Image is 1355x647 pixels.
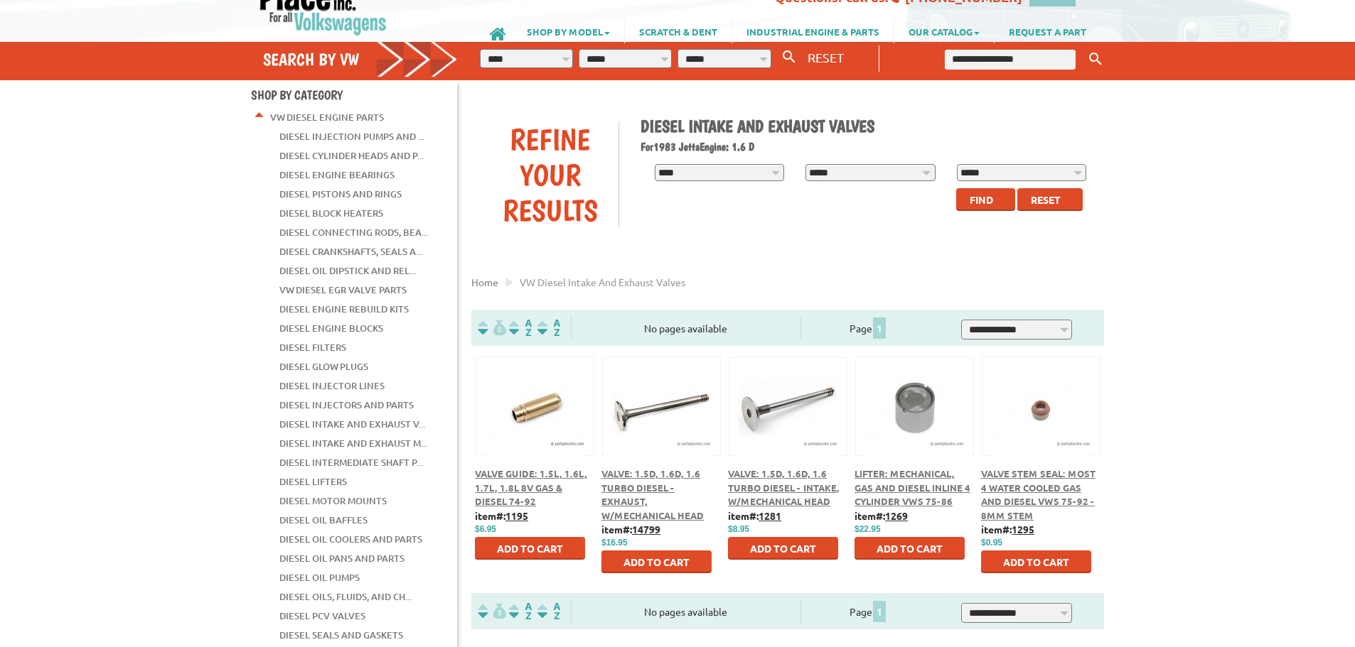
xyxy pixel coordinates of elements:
[279,300,409,318] a: Diesel Engine Rebuild Kits
[1017,188,1083,211] button: Reset
[279,319,383,337] a: Diesel Engine Blocks
[728,509,781,522] b: item#:
[1003,555,1069,568] span: Add to Cart
[506,320,535,336] img: Sort by Headline
[471,276,498,288] a: Home
[251,87,457,102] h4: Shop By Category
[475,524,496,534] span: $6.95
[475,537,585,560] button: Add to Cart
[279,530,422,548] a: Diesel Oil Coolers and Parts
[279,415,425,433] a: Diesel Intake and Exhaust V...
[601,538,628,548] span: $16.95
[478,603,506,619] img: filterpricelow.svg
[535,320,563,336] img: Sort by Sales Rank
[641,116,1094,136] h1: Diesel Intake and Exhaust Valves
[641,140,1094,153] h2: 1983 Jetta
[855,509,908,522] b: item#:
[981,550,1091,573] button: Add to Cart
[623,555,690,568] span: Add to Cart
[855,537,965,560] button: Add to Cart
[263,49,458,70] h4: Search by VW
[520,276,685,288] span: VW diesel intake and exhaust valves
[478,320,506,336] img: filterpricelow.svg
[279,281,407,299] a: VW Diesel EGR Valve Parts
[732,19,894,43] a: INDUSTRIAL ENGINE & PARTS
[279,204,383,222] a: Diesel Block Heaters
[279,242,422,261] a: Diesel Crankshafts, Seals a...
[970,193,993,206] span: Find
[475,467,587,507] a: Valve Guide: 1.5L, 1.6L, 1.7L, 1.8L 8V Gas & Diesel 74-92
[625,19,732,43] a: SCRATCH & DENT
[482,121,618,228] div: Refine Your Results
[1031,193,1061,206] span: Reset
[505,509,528,522] u: 1195
[279,165,395,184] a: Diesel Engine Bearings
[279,587,412,606] a: Diesel Oils, Fluids, and Ch...
[894,19,994,43] a: OUR CATALOG
[873,317,886,339] span: 1
[808,50,844,65] span: RESET
[601,523,660,535] b: item#:
[855,467,970,507] a: Lifter: Mechanical, Gas and Diesel Inline 4 cylinder VWs 75-86
[877,542,943,555] span: Add to Cart
[1012,523,1034,535] u: 1295
[728,524,749,534] span: $8.95
[777,47,801,67] button: Search By VW...
[279,607,365,625] a: Diesel PCV Valves
[572,321,800,336] div: No pages available
[497,542,563,555] span: Add to Cart
[279,511,368,529] a: Diesel Oil Baffles
[601,550,712,573] button: Add to Cart
[981,538,1002,548] span: $0.95
[279,127,424,146] a: Diesel Injection Pumps and ...
[270,108,384,126] a: VW Diesel Engine Parts
[750,542,816,555] span: Add to Cart
[279,185,402,203] a: Diesel Pistons and Rings
[1085,48,1106,71] button: Keyword Search
[700,140,754,153] span: Engine: 1.6 D
[279,626,403,644] a: Diesel Seals and Gaskets
[728,537,838,560] button: Add to Cart
[601,467,704,521] a: Valve: 1.5D, 1.6D, 1.6 Turbo Diesel - Exhaust, w/Mechanical Head
[981,467,1096,521] a: Valve Stem Seal: Most 4 Water Cooled Gas and Diesel VWs 75-92 - 8mm Stem
[728,467,840,507] a: Valve: 1.5D, 1.6D, 1.6 Turbo Diesel - Intake, w/Mechanical Head
[279,396,414,414] a: Diesel Injectors and Parts
[279,146,424,165] a: Diesel Cylinder Heads and P...
[855,524,881,534] span: $22.95
[279,434,427,452] a: Diesel Intake and Exhaust M...
[632,523,660,535] u: 14799
[873,601,886,622] span: 1
[279,376,385,395] a: Diesel Injector Lines
[279,357,368,376] a: Diesel Glow Plugs
[475,509,528,522] b: item#:
[279,223,428,241] a: Diesel Connecting Rods, Bea...
[800,599,936,623] div: Page
[981,523,1034,535] b: item#:
[506,603,535,619] img: Sort by Headline
[279,491,387,510] a: Diesel Motor Mounts
[885,509,908,522] u: 1269
[995,19,1100,43] a: REQUEST A PART
[800,316,936,339] div: Page
[279,453,423,472] a: Diesel Intermediate Shaft P...
[956,188,1015,211] button: Find
[641,140,653,153] span: For
[535,603,563,619] img: Sort by Sales Rank
[279,549,405,567] a: Diesel Oil Pans and Parts
[279,472,347,491] a: Diesel Lifters
[802,47,850,67] button: RESET
[279,338,346,357] a: Diesel Filters
[279,261,416,280] a: Diesel Oil Dipstick and Rel...
[759,509,781,522] u: 1281
[513,19,624,43] a: SHOP BY MODEL
[572,604,800,619] div: No pages available
[279,568,360,587] a: Diesel Oil Pumps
